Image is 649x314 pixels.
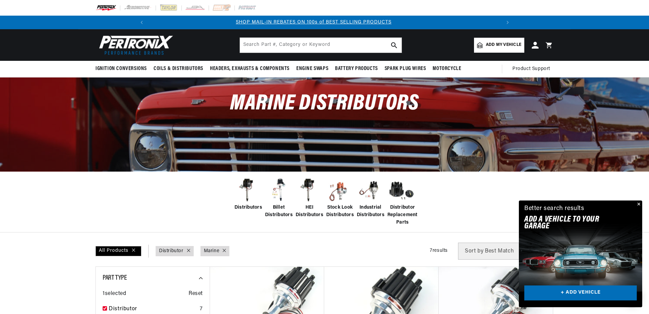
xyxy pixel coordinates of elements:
a: Billet Distributors Billet Distributors [265,177,292,219]
span: Product Support [512,65,550,73]
span: Spark Plug Wires [385,65,426,72]
a: Marine [204,247,220,255]
span: 7 results [430,248,448,253]
select: Sort by [458,243,547,260]
img: Stock Look Distributors [326,177,353,204]
img: Industrial Distributors [357,177,384,204]
span: HEI Distributors [296,204,323,219]
a: + ADD VEHICLE [524,285,637,301]
div: All Products [95,246,141,256]
div: Better search results [524,204,584,214]
a: Add my vehicle [474,38,524,53]
div: 7 [200,305,203,314]
span: Battery Products [335,65,378,72]
div: Announcement [138,19,490,26]
span: Stock Look Distributors [326,204,354,219]
a: Distributor Replacement Parts Distributor Replacement Parts [387,177,415,227]
img: Distributors [234,177,262,204]
span: Motorcycle [433,65,461,72]
summary: Coils & Distributors [150,61,207,77]
summary: Headers, Exhausts & Components [207,61,293,77]
img: Distributor Replacement Parts [387,177,415,204]
div: 2 of 3 [138,19,490,26]
span: Distributor Replacement Parts [387,204,418,227]
span: Marine Distributors [230,93,419,115]
span: Distributors [234,204,262,211]
span: Engine Swaps [296,65,328,72]
span: 1 selected [103,290,126,298]
span: Sort by [465,248,484,254]
span: Headers, Exhausts & Components [210,65,290,72]
summary: Motorcycle [429,61,464,77]
button: Close [634,200,642,209]
span: Ignition Conversions [95,65,147,72]
a: Distributors Distributors [234,177,262,211]
h2: Add A VEHICLE to your garage [524,216,620,230]
summary: Product Support [512,61,554,77]
span: Billet Distributors [265,204,293,219]
summary: Spark Plug Wires [381,61,429,77]
button: search button [387,38,402,53]
span: Reset [189,290,203,298]
span: Add my vehicle [486,42,521,48]
button: Translation missing: en.sections.announcements.previous_announcement [135,16,148,29]
summary: Ignition Conversions [95,61,150,77]
a: Distributor [159,247,183,255]
summary: Engine Swaps [293,61,332,77]
a: Distributor [109,305,197,314]
button: Translation missing: en.sections.announcements.next_announcement [501,16,514,29]
span: Coils & Distributors [154,65,203,72]
a: HEI Distributors HEI Distributors [296,177,323,219]
img: Pertronix [95,33,174,57]
summary: Battery Products [332,61,381,77]
img: HEI Distributors [296,177,323,204]
slideshow-component: Translation missing: en.sections.announcements.announcement_bar [78,16,571,29]
span: Part Type [103,275,127,281]
input: Search Part #, Category or Keyword [240,38,402,53]
span: Industrial Distributors [357,204,384,219]
a: Industrial Distributors Industrial Distributors [357,177,384,219]
img: Billet Distributors [265,177,292,204]
a: SHOP MAIL-IN REBATES ON 100s of BEST SELLING PRODUCTS [236,20,391,25]
a: Stock Look Distributors Stock Look Distributors [326,177,353,219]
